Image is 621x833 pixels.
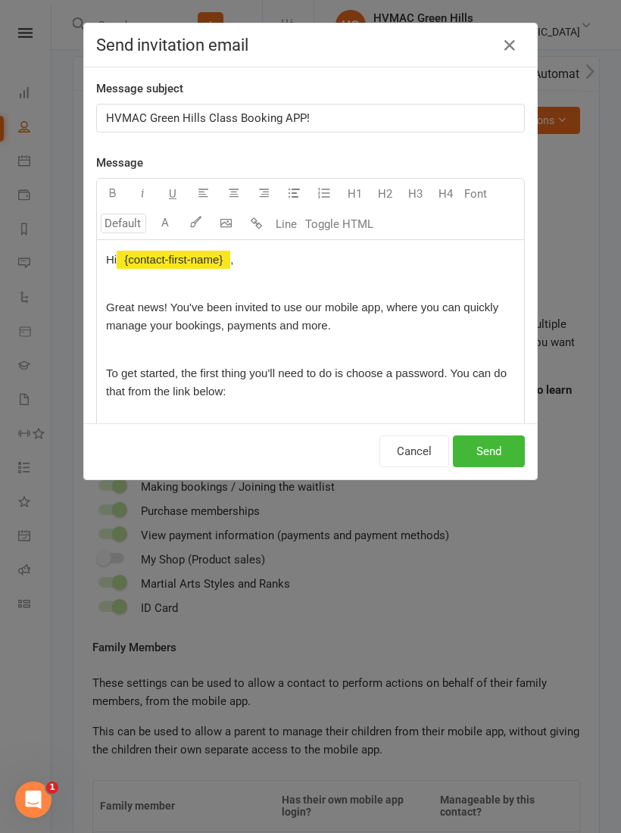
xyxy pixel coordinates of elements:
[106,253,117,266] span: Hi
[498,33,522,58] button: Close
[370,179,400,209] button: H2
[301,209,377,239] button: Toggle HTML
[15,782,51,818] iframe: Intercom live chat
[430,179,460,209] button: H4
[453,435,525,467] button: Send
[96,154,143,172] label: Message
[106,111,310,125] span: HVMAC Green Hills Class Booking APP!
[96,80,183,98] label: Message subject
[46,782,58,794] span: 1
[106,367,510,398] span: To get started, the first thing you'll need to do is choose a password. You can do that from the ...
[158,179,188,209] button: U
[400,179,430,209] button: H3
[96,36,525,55] h4: Send invitation email
[460,179,491,209] button: Font
[230,253,233,266] span: ,
[271,209,301,239] button: Line
[339,179,370,209] button: H1
[101,214,146,233] input: Default
[379,435,449,467] button: Cancel
[106,301,501,332] span: Great news! You've been invited to use our mobile app, where you can quickly manage your bookings...
[150,209,180,239] button: A
[169,187,176,201] span: U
